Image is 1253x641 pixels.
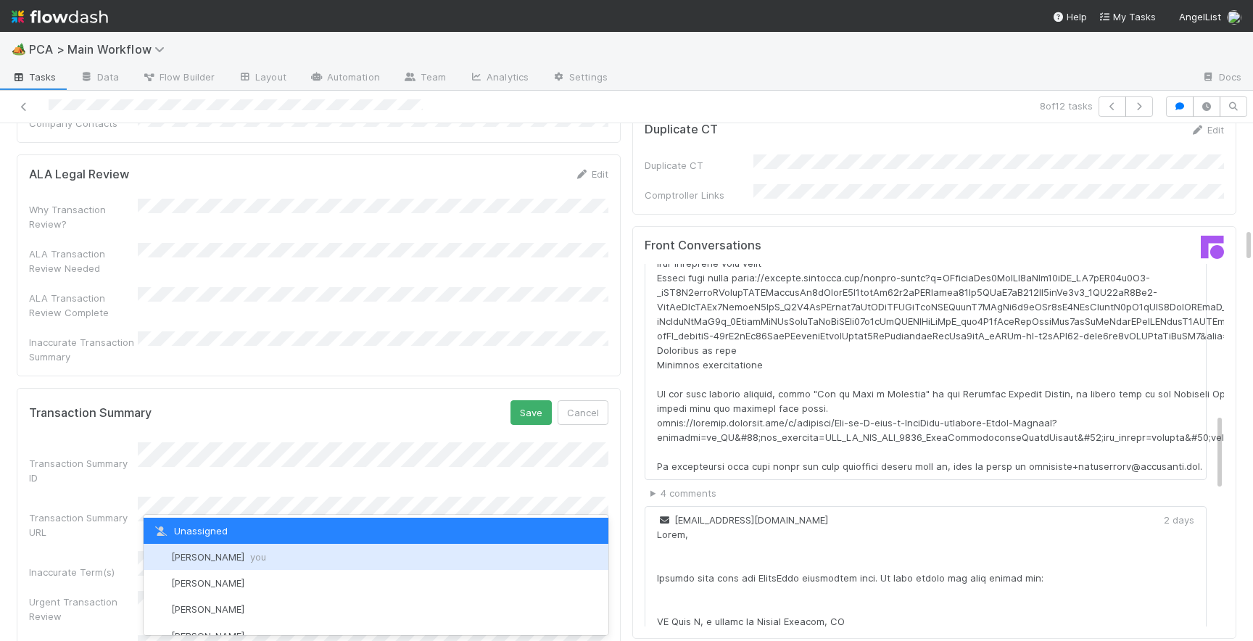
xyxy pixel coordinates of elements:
div: Company Contacts [29,116,138,131]
h5: Duplicate CT [645,123,718,137]
span: Tasks [12,70,57,84]
span: My Tasks [1099,11,1156,22]
img: avatar_55a2f090-1307-4765-93b4-f04da16234ba.png [152,576,167,590]
div: Help [1052,9,1087,24]
h5: Front Conversations [645,239,924,253]
div: Transaction Summary ID [29,456,138,485]
div: Inaccurate Term(s) [29,565,138,579]
span: you [250,551,266,563]
a: Edit [574,168,608,180]
a: Automation [298,67,392,90]
span: 8 of 12 tasks [1040,99,1093,113]
div: Comptroller Links [645,188,753,202]
a: My Tasks [1099,9,1156,24]
button: Cancel [558,400,608,425]
h5: ALA Legal Review [29,168,129,182]
span: AngelList [1179,11,1221,22]
div: 2 days [1164,513,1194,527]
div: ALA Transaction Review Complete [29,291,138,320]
span: 🏕️ [12,43,26,55]
span: [PERSON_NAME] [171,551,266,563]
img: logo-inverted-e16ddd16eac7371096b0.svg [12,4,108,29]
a: Layout [226,67,298,90]
div: ALA Transaction Review Needed [29,247,138,276]
img: avatar_ba0ef937-97b0-4cb1-a734-c46f876909ef.png [152,550,167,564]
div: Duplicate CT [645,158,753,173]
span: [PERSON_NAME] [171,603,244,615]
div: Transaction Summary URL [29,510,138,539]
a: Edit [1190,124,1224,136]
a: Team [392,67,458,90]
summary: 4 comments [650,486,1207,500]
img: avatar_1d14498f-6309-4f08-8780-588779e5ce37.png [152,603,167,617]
span: [EMAIL_ADDRESS][DOMAIN_NAME] [657,514,828,526]
a: Docs [1190,67,1253,90]
img: avatar_ba0ef937-97b0-4cb1-a734-c46f876909ef.png [1227,10,1241,25]
a: Analytics [458,67,540,90]
div: Why Transaction Review? [29,202,138,231]
img: front-logo-b4b721b83371efbadf0a.svg [1201,236,1224,259]
a: Data [68,67,131,90]
span: Flow Builder [142,70,215,84]
h5: Transaction Summary [29,406,152,421]
a: Flow Builder [131,67,226,90]
span: Unassigned [152,525,228,537]
button: Save [510,400,552,425]
span: [PERSON_NAME] [171,577,244,589]
a: Settings [540,67,619,90]
div: Inaccurate Transaction Summary [29,335,138,364]
span: PCA > Main Workflow [29,42,172,57]
div: Urgent Transaction Review [29,595,138,624]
